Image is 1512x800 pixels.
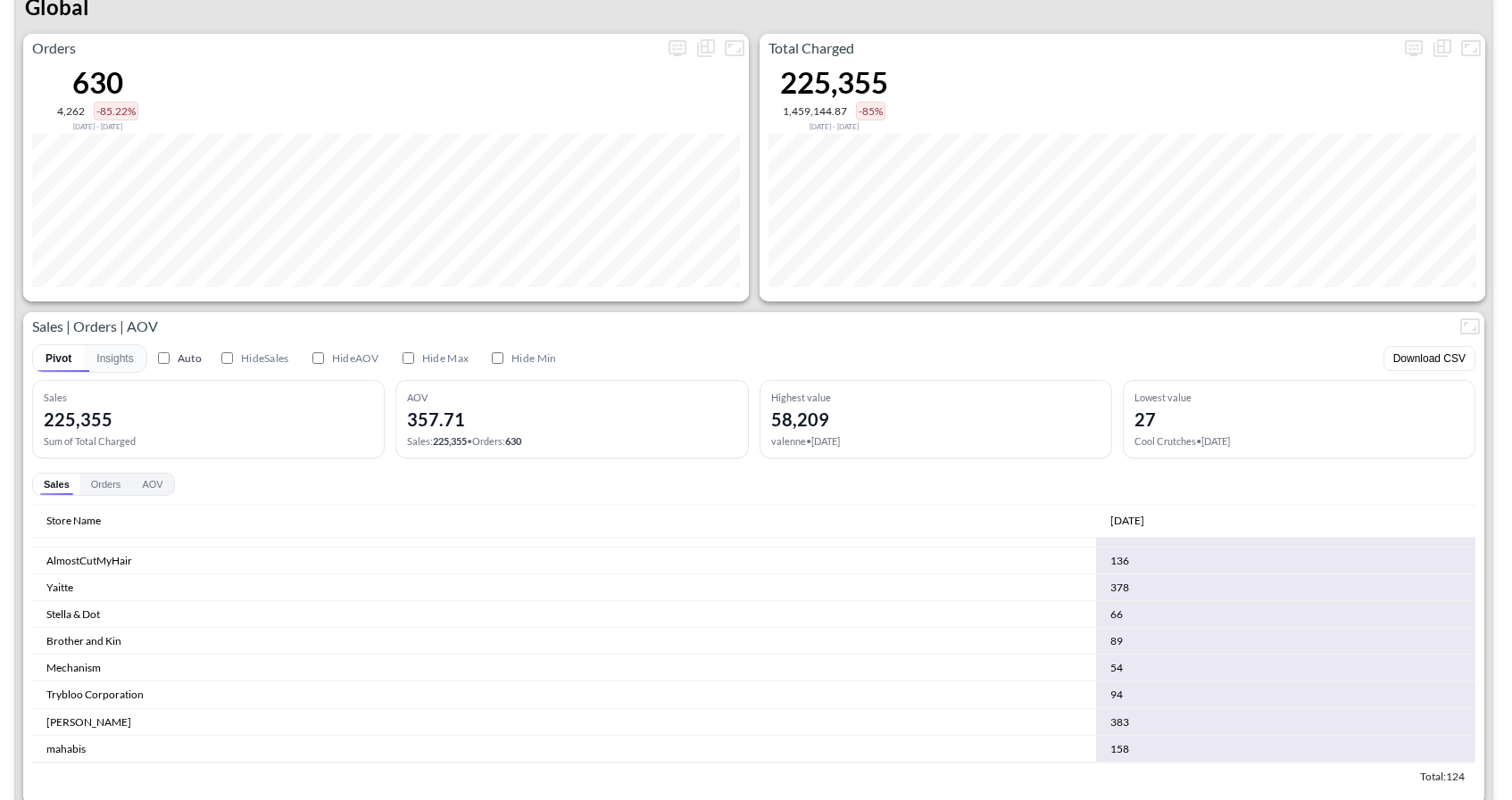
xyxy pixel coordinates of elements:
div: Lowest value [1134,392,1464,403]
input: HideSales [221,352,233,364]
div: 27 [1134,408,1156,430]
td: 158 [1096,736,1475,763]
input: Auto [158,352,170,364]
td: 54 [1096,655,1475,681]
button: Download CSV [1383,346,1475,371]
span: Display settings [1400,34,1428,62]
td: Brother and Kin [32,628,1096,655]
span: Oct 2025 [1110,510,1167,532]
p: Sales | Orders | AOV [23,316,1456,337]
td: Stella & Dot [32,601,1096,628]
div: Visibility toggles [212,346,562,370]
div: Compared to Oct 03, 2025 - Oct 06, 2025 [780,120,888,131]
div: Sum of Total Charged [44,435,373,447]
span: 225,355 [433,435,467,447]
button: Fullscreen [1457,34,1485,62]
div: Sales [44,392,373,403]
label: Hide Total card [212,346,295,370]
td: Yaitte [32,574,1096,601]
td: AlmostCutMyHair [32,548,1096,574]
div: -85% [856,102,885,120]
div: Compared to Oct 03, 2025 - Oct 06, 2025 [57,120,138,131]
div: Pivot values [32,473,175,496]
button: more [663,34,692,62]
button: AOV [131,474,173,495]
input: HideAOV [312,352,324,364]
div: Store Name [46,510,101,532]
div: 630 [57,64,138,100]
td: 94 [1096,681,1475,708]
div: AOV [407,392,736,403]
div: Oct 2025 [1110,510,1144,532]
button: Pivot [33,345,84,372]
div: Highest value [771,392,1101,403]
button: Sales [33,474,80,495]
label: Hide Average card [303,346,385,370]
div: 58,209 [771,408,829,430]
div: Sales : • Orders : [407,435,736,447]
label: Auto [154,350,202,367]
button: Fullscreen [720,34,749,62]
div: 1,459,144.87 [783,104,847,118]
td: [PERSON_NAME] [32,709,1096,736]
div: 357.71 [407,408,465,430]
div: 225,355 [780,64,888,100]
td: 66 [1096,601,1475,628]
div: Cool Crutches • [DATE] [1134,435,1464,447]
label: Hide Highest value card [394,346,474,370]
button: Fullscreen [1456,312,1484,341]
td: Trybloo Corporation [32,681,1096,708]
td: Mechanism [32,655,1096,681]
span: Total: 124 [1420,770,1465,783]
input: Hide Max [403,352,414,364]
td: 136 [1096,548,1475,574]
td: 378 [1096,574,1475,601]
p: Orders [23,37,663,59]
td: 89 [1096,628,1475,655]
span: 630 [505,435,521,447]
button: more [1400,34,1428,62]
div: Show as… [1428,34,1457,62]
button: Orders [80,474,132,495]
div: -85.22% [94,102,138,120]
span: Display settings [663,34,692,62]
span: Store Name [46,510,124,532]
input: Hide Min [492,352,503,364]
div: 225,355 [44,408,112,430]
button: Insights [84,345,145,372]
div: 4,262 [57,104,85,118]
div: valenne • [DATE] [771,435,1101,447]
td: mahabis [32,736,1096,763]
label: Hide Lowest value card [483,346,561,370]
td: 383 [1096,709,1475,736]
div: Show as… [692,34,720,62]
p: Total Charged [760,37,1400,59]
